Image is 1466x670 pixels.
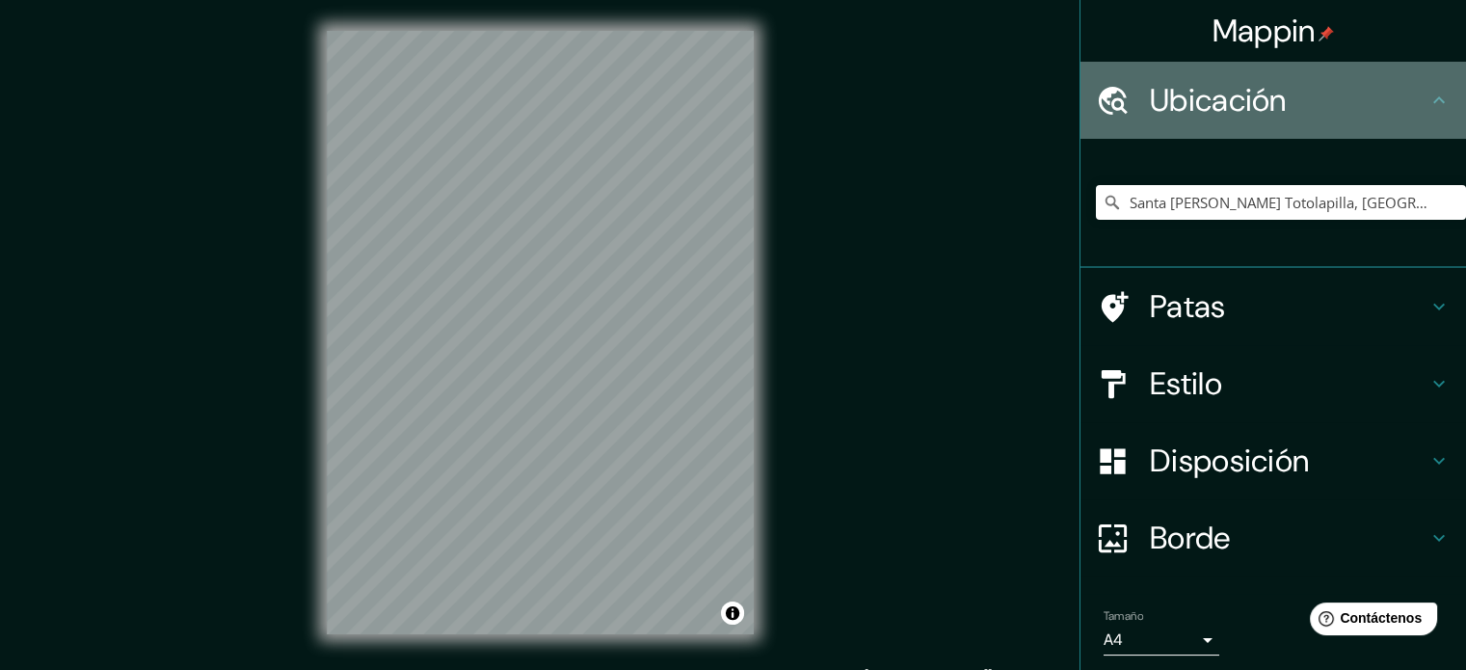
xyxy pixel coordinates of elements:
font: Disposición [1150,441,1309,481]
iframe: Lanzador de widgets de ayuda [1294,595,1445,649]
input: Elige tu ciudad o zona [1096,185,1466,220]
font: A4 [1104,630,1123,650]
div: Patas [1080,268,1466,345]
div: Borde [1080,499,1466,576]
div: A4 [1104,625,1219,656]
font: Estilo [1150,363,1222,404]
font: Mappin [1213,11,1316,51]
font: Borde [1150,518,1231,558]
button: Activar o desactivar atribución [721,602,744,625]
img: pin-icon.png [1319,26,1334,41]
div: Disposición [1080,422,1466,499]
font: Patas [1150,286,1226,327]
div: Ubicación [1080,62,1466,139]
font: Ubicación [1150,80,1287,121]
font: Tamaño [1104,608,1143,624]
canvas: Mapa [327,31,754,634]
div: Estilo [1080,345,1466,422]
